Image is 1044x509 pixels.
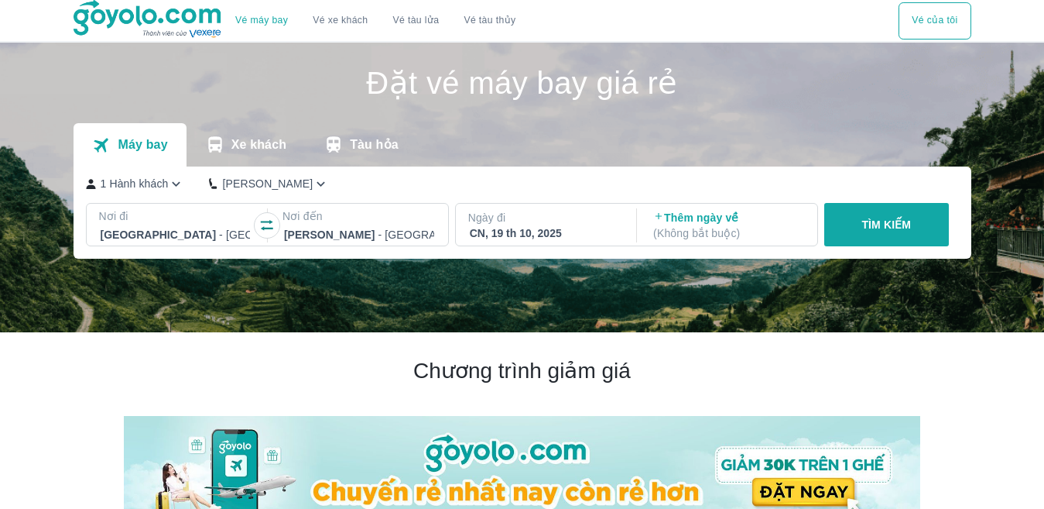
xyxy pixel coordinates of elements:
div: CN, 19 th 10, 2025 [470,225,620,241]
p: TÌM KIẾM [861,217,911,232]
p: [PERSON_NAME] [222,176,313,191]
p: Máy bay [118,137,167,153]
button: 1 Hành khách [86,176,185,192]
p: Tàu hỏa [350,137,399,153]
button: [PERSON_NAME] [209,176,329,192]
p: Xe khách [231,137,286,153]
div: choose transportation mode [899,2,970,40]
button: TÌM KIẾM [824,203,949,246]
h2: Chương trình giảm giá [124,357,920,385]
button: Vé của tôi [899,2,970,40]
p: Nơi đi [99,208,252,224]
h1: Đặt vé máy bay giá rẻ [74,67,971,98]
p: ( Không bắt buộc ) [653,225,803,241]
p: Nơi đến [282,208,436,224]
a: Vé tàu lửa [381,2,452,40]
p: 1 Hành khách [101,176,169,191]
div: choose transportation mode [223,2,528,40]
a: Vé máy bay [235,15,288,26]
a: Vé xe khách [313,15,368,26]
div: transportation tabs [74,123,417,167]
p: Thêm ngày về [653,210,803,241]
p: Ngày đi [468,210,621,225]
button: Vé tàu thủy [451,2,528,40]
